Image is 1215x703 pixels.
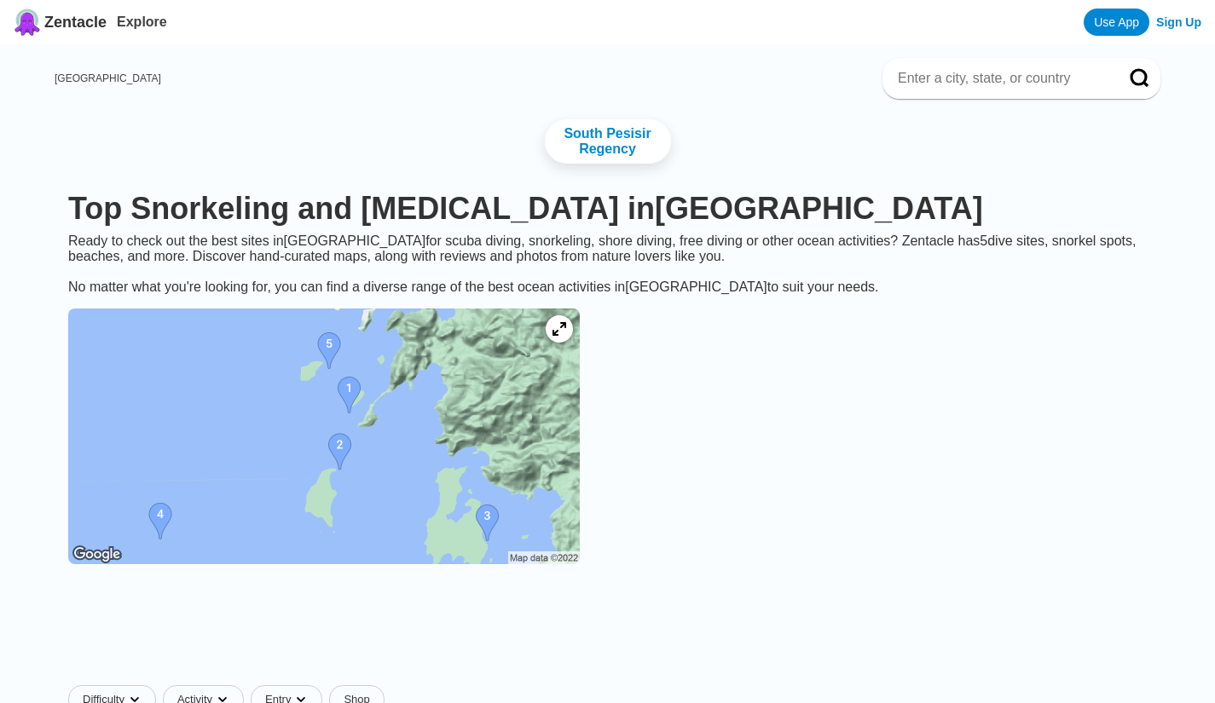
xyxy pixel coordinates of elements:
a: Use App [1084,9,1149,36]
a: Zentacle logoZentacle [14,9,107,36]
a: Sign Up [1156,15,1201,29]
img: West Sumatra dive site map [68,308,580,564]
img: Zentacle logo [14,9,41,36]
a: West Sumatra dive site map [55,295,593,581]
h1: Top Snorkeling and [MEDICAL_DATA] in [GEOGRAPHIC_DATA] [68,191,1147,227]
a: [GEOGRAPHIC_DATA] [55,72,161,84]
a: South Pesisir Regency [545,119,671,164]
input: Enter a city, state, or country [896,70,1106,87]
div: Ready to check out the best sites in [GEOGRAPHIC_DATA] for scuba diving, snorkeling, shore diving... [55,233,1160,295]
span: Zentacle [44,14,107,32]
a: Explore [117,14,167,29]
